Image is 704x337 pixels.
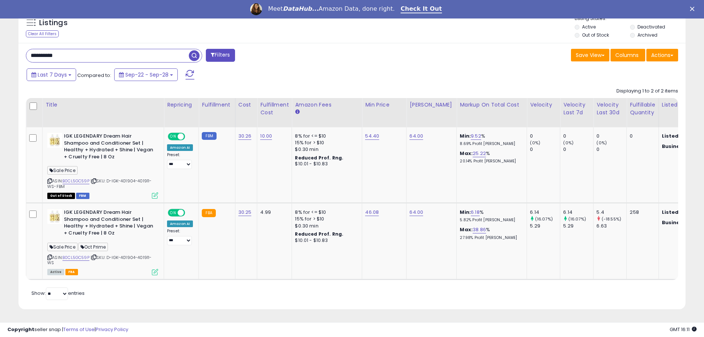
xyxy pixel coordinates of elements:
span: OFF [184,210,196,216]
b: Business Price: [662,143,703,150]
div: 5.29 [530,223,560,229]
b: IGK LEGENDARY Dream Hair Shampoo and Conditioner Set | Healthy + Hydrated + Shine | Vegan + Cruel... [64,133,154,162]
small: (-18.55%) [602,216,621,222]
div: Title [45,101,161,109]
a: 30.25 [238,209,252,216]
div: $0.30 min [295,146,356,153]
span: All listings currently available for purchase on Amazon [47,269,64,275]
a: B0CL5GC59P [62,255,89,261]
div: Close [690,7,697,11]
small: FBM [202,132,216,140]
small: FBA [202,209,215,217]
a: 38.86 [473,226,486,233]
span: Columns [615,51,639,59]
div: 8% for <= $10 [295,133,356,139]
small: (0%) [596,140,607,146]
div: 0 [630,133,653,139]
a: 9.52 [471,132,481,140]
img: 41P9VX9A0HL._SL40_.jpg [47,209,62,224]
a: 30.26 [238,132,252,140]
a: Check It Out [401,5,442,13]
a: 25.22 [473,150,486,157]
a: Privacy Policy [96,326,128,333]
div: Cost [238,101,254,109]
div: $10.01 - $10.83 [295,237,356,244]
span: 2025-10-6 16:11 GMT [670,326,697,333]
div: Amazon AI [167,220,193,227]
div: Min Price [365,101,403,109]
div: Fulfillment [202,101,232,109]
div: Clear All Filters [26,30,59,37]
div: Markup on Total Cost [460,101,524,109]
a: 6.18 [471,209,480,216]
a: 46.08 [365,209,379,216]
div: ASIN: [47,133,158,198]
p: 20.14% Profit [PERSON_NAME] [460,159,521,164]
label: Active [582,24,596,30]
div: ASIN: [47,209,158,274]
span: All listings that are currently out of stock and unavailable for purchase on Amazon [47,193,75,199]
div: 15% for > $10 [295,139,356,146]
span: Sep-22 - Sep-28 [125,71,169,78]
div: 6.14 [563,209,593,216]
div: Velocity Last 7d [563,101,590,117]
div: % [460,209,521,223]
div: 0 [530,146,560,153]
div: % [460,226,521,240]
div: Meet Amazon Data, done right. [268,5,395,13]
button: Save View [571,49,609,61]
div: Preset: [167,229,193,245]
button: Actions [646,49,678,61]
div: 6.63 [596,223,626,229]
div: Preset: [167,152,193,169]
div: [PERSON_NAME] [409,101,453,109]
b: Reduced Prof. Rng. [295,231,343,237]
b: Max: [460,226,473,233]
b: Min: [460,209,471,216]
b: Listed Price: [662,132,696,139]
th: The percentage added to the cost of goods (COGS) that forms the calculator for Min & Max prices. [457,98,527,127]
span: FBM [76,193,89,199]
p: 5.82% Profit [PERSON_NAME] [460,218,521,223]
div: Fulfillable Quantity [630,101,655,117]
span: Sale Price [47,243,78,251]
span: Last 7 Days [38,71,67,78]
b: Max: [460,150,473,157]
b: IGK LEGENDARY Dream Hair Shampoo and Conditioner Set | Healthy + Hydrated + Shine | Vegan + Cruel... [64,209,154,238]
span: Show: entries [31,290,85,297]
div: $10.01 - $10.83 [295,161,356,167]
small: (0%) [563,140,574,146]
div: 0 [596,133,626,139]
a: 10.00 [260,132,272,140]
div: 5.29 [563,223,593,229]
b: Listed Price: [662,209,696,216]
a: 64.00 [409,209,423,216]
div: Amazon Fees [295,101,359,109]
span: | SKU: D-IGK-401904-401911-WS [47,255,152,266]
b: Business Price: [662,219,703,226]
div: 258 [630,209,653,216]
strong: Copyright [7,326,34,333]
span: Oct Prime [78,243,108,251]
div: Displaying 1 to 2 of 2 items [616,88,678,95]
i: DataHub... [283,5,319,12]
a: Terms of Use [63,326,95,333]
span: Compared to: [77,72,111,79]
div: 0 [596,146,626,153]
button: Filters [206,49,235,62]
button: Sep-22 - Sep-28 [114,68,178,81]
div: 6.14 [530,209,560,216]
label: Out of Stock [582,32,609,38]
h5: Listings [39,18,68,28]
label: Archived [637,32,657,38]
div: Fulfillment Cost [260,101,289,117]
div: 5.4 [596,209,626,216]
div: $0.30 min [295,223,356,229]
small: Amazon Fees. [295,109,299,115]
p: 27.98% Profit [PERSON_NAME] [460,235,521,240]
small: (0%) [530,140,540,146]
div: 0 [563,133,593,139]
div: Amazon AI [167,144,193,151]
div: seller snap | | [7,326,128,333]
a: 64.00 [409,132,423,140]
